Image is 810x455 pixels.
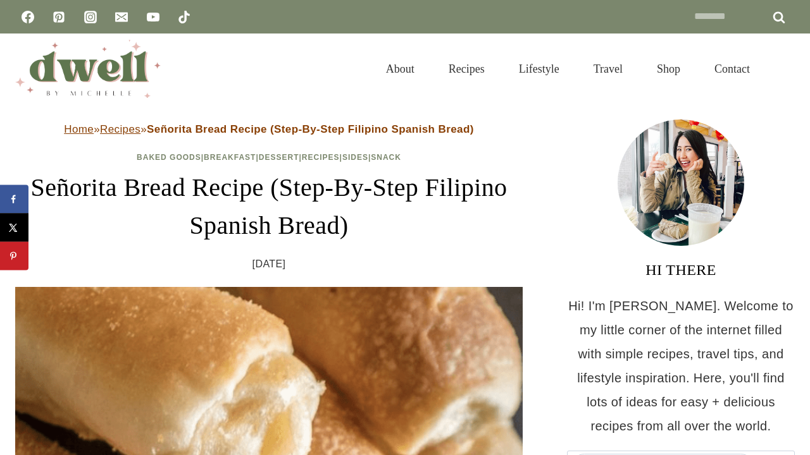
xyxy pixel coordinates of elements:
a: Snack [371,153,401,162]
a: Baked Goods [137,153,201,162]
a: Dessert [259,153,299,162]
a: Travel [576,47,640,91]
button: View Search Form [773,58,795,80]
a: Breakfast [204,153,256,162]
h3: HI THERE [567,258,795,281]
a: About [369,47,432,91]
a: Facebook [15,4,40,30]
a: Recipes [100,123,140,135]
a: Home [64,123,94,135]
a: Lifestyle [502,47,576,91]
a: Pinterest [46,4,72,30]
a: Contact [697,47,767,91]
a: Shop [640,47,697,91]
span: | | | | | [137,153,401,162]
time: [DATE] [252,255,286,274]
nav: Primary Navigation [369,47,767,91]
a: Sides [342,153,368,162]
a: Email [109,4,134,30]
a: TikTok [171,4,197,30]
a: Recipes [432,47,502,91]
h1: Señorita Bread Recipe (Step-By-Step Filipino Spanish Bread) [15,169,523,245]
span: » » [64,123,474,135]
p: Hi! I'm [PERSON_NAME]. Welcome to my little corner of the internet filled with simple recipes, tr... [567,294,795,438]
img: DWELL by michelle [15,40,161,98]
strong: Señorita Bread Recipe (Step-By-Step Filipino Spanish Bread) [147,123,474,135]
a: Recipes [302,153,340,162]
a: Instagram [78,4,103,30]
a: YouTube [140,4,166,30]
